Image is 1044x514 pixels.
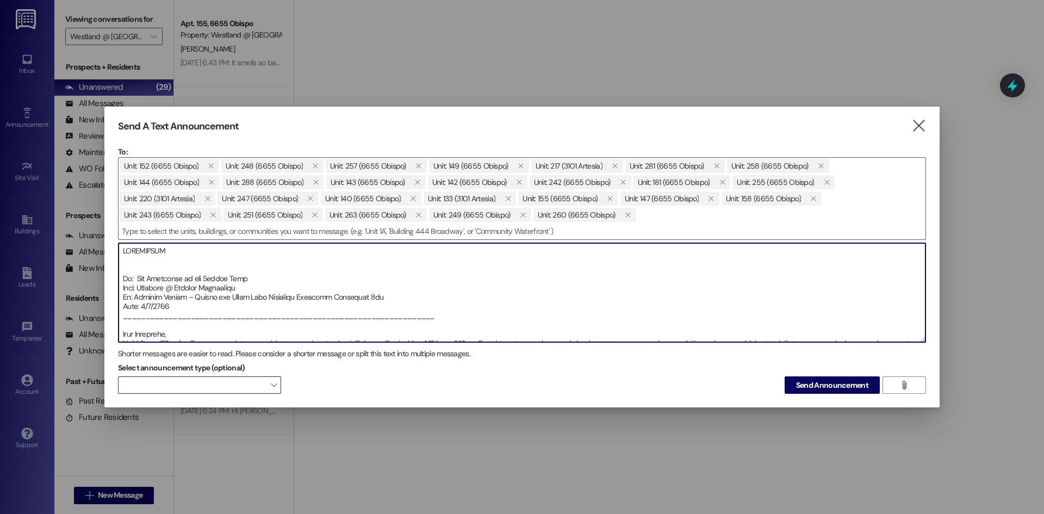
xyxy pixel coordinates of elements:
span: Unit: 220 (3101 Artesia) [124,191,195,206]
span: Unit: 288 (6655 Obispo) [226,175,303,189]
i:  [505,194,511,203]
i:  [313,178,319,187]
span: Unit: 249 (6655 Obispo) [433,208,511,222]
i:  [911,120,926,132]
i:  [900,381,908,389]
span: Unit: 251 (6655 Obispo) [228,208,302,222]
i:  [516,178,522,187]
span: Unit: 243 (6655 Obispo) [124,208,201,222]
i:  [818,162,824,170]
button: Unit: 144 (6655 Obispo) [203,175,220,189]
button: Unit: 155 (6655 Obispo) [602,191,618,206]
span: Unit: 133 (3101 Artesia) [428,191,495,206]
span: Unit: 152 (6655 Obispo) [124,159,198,173]
button: Unit: 263 (6655 Obispo) [411,208,427,222]
i:  [713,162,719,170]
i:  [612,162,618,170]
button: Unit: 281 (6655 Obispo) [709,159,725,173]
span: Unit: 181 (6655 Obispo) [638,175,710,189]
span: Unit: 257 (6655 Obispo) [330,159,406,173]
button: Unit: 149 (6655 Obispo) [513,159,529,173]
div: LOREMIPSUM Do: Sit Ametconse ad eli Seddoe Temp Inci: Utlabore @ Etdolor Magnaaliqu En: Adminim V... [118,243,926,343]
button: Unit: 243 (6655 Obispo) [205,208,221,222]
span: Unit: 255 (6655 Obispo) [737,175,814,189]
span: Unit: 281 (6655 Obispo) [630,159,704,173]
i:  [518,162,524,170]
button: Unit: 181 (6655 Obispo) [714,175,730,189]
span: Unit: 258 (6655 Obispo) [731,159,809,173]
span: Unit: 247 (6655 Obispo) [222,191,298,206]
i:  [607,194,613,203]
button: Unit: 255 (6655 Obispo) [818,175,835,189]
i:  [620,178,626,187]
i:  [208,162,214,170]
i:  [625,210,631,219]
span: Send Announcement [796,380,868,391]
i:  [414,178,420,187]
span: Unit: 260 (6655 Obispo) [538,208,616,222]
span: Unit: 242 (6655 Obispo) [534,175,611,189]
button: Unit: 248 (6655 Obispo) [307,159,324,173]
h3: Send A Text Announcement [118,120,239,133]
button: Unit: 247 (6655 Obispo) [302,191,319,206]
i:  [312,210,318,219]
span: Unit: 158 (6655 Obispo) [726,191,801,206]
button: Unit: 152 (6655 Obispo) [203,159,219,173]
button: Unit: 133 (3101 Artesia) [500,191,516,206]
p: To: [118,146,926,157]
button: Unit: 258 (6655 Obispo) [813,159,829,173]
i:  [719,178,725,187]
i:  [415,210,421,219]
button: Unit: 251 (6655 Obispo) [307,208,323,222]
span: Unit: 142 (6655 Obispo) [432,175,507,189]
span: Unit: 149 (6655 Obispo) [433,159,508,173]
i:  [312,162,318,170]
i:  [410,194,416,203]
button: Unit: 257 (6655 Obispo) [411,159,427,173]
button: Send Announcement [785,376,880,394]
button: Unit: 143 (6655 Obispo) [409,175,426,189]
i:  [208,178,214,187]
span: Unit: 140 (6655 Obispo) [325,191,401,206]
i:  [708,194,714,203]
i:  [415,162,421,170]
i:  [810,194,816,203]
label: Select announcement type (optional) [118,360,245,376]
i:  [307,194,313,203]
button: Unit: 242 (6655 Obispo) [615,175,631,189]
button: Unit: 288 (6655 Obispo) [308,175,324,189]
span: Unit: 155 (6655 Obispo) [523,191,598,206]
button: Unit: 140 (6655 Obispo) [405,191,421,206]
span: Unit: 144 (6655 Obispo) [124,175,199,189]
button: Unit: 142 (6655 Obispo) [511,175,527,189]
button: Unit: 220 (3101 Artesia) [199,191,215,206]
button: Unit: 158 (6655 Obispo) [805,191,822,206]
i:  [204,194,210,203]
div: Shorter messages are easier to read. Please consider a shorter message or split this text into mu... [118,348,926,360]
button: Unit: 249 (6655 Obispo) [515,208,531,222]
span: Unit: 248 (6655 Obispo) [226,159,303,173]
i:  [824,178,830,187]
button: Unit: 260 (6655 Obispo) [620,208,636,222]
span: Unit: 217 (3101 Artesia) [536,159,602,173]
button: Unit: 147 (6655 Obispo) [703,191,719,206]
span: Unit: 147 (6655 Obispo) [625,191,699,206]
span: Unit: 143 (6655 Obispo) [331,175,405,189]
textarea: LOREMIPSUM Do: Sit Ametconse ad eli Seddoe Temp Inci: Utlabore @ Etdolor Magnaaliqu En: Adminim V... [119,243,925,342]
input: Type to select the units, buildings, or communities you want to message. (e.g. 'Unit 1A', 'Buildi... [119,223,925,239]
span: Unit: 263 (6655 Obispo) [330,208,406,222]
i:  [520,210,526,219]
i:  [210,210,216,219]
button: Unit: 217 (3101 Artesia) [607,159,623,173]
